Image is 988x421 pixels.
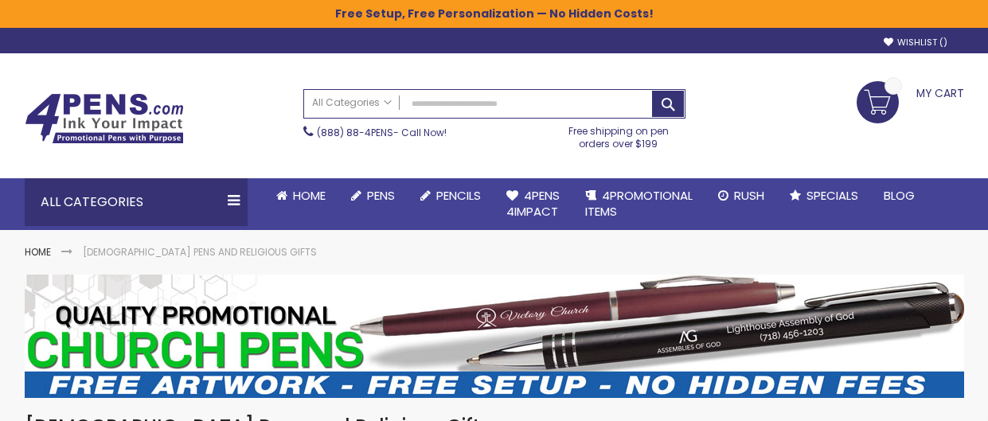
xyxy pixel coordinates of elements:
[25,275,964,398] img: Church Pens and Religious Gifts
[304,90,400,116] a: All Categories
[408,178,494,213] a: Pencils
[367,187,395,204] span: Pens
[494,178,572,230] a: 4Pens4impact
[317,126,447,139] span: - Call Now!
[436,187,481,204] span: Pencils
[777,178,871,213] a: Specials
[884,187,915,204] span: Blog
[585,187,693,220] span: 4PROMOTIONAL ITEMS
[806,187,858,204] span: Specials
[293,187,326,204] span: Home
[734,187,764,204] span: Rush
[884,37,947,49] a: Wishlist
[83,245,317,259] strong: [DEMOGRAPHIC_DATA] Pens and Religious Gifts
[25,93,184,144] img: 4Pens Custom Pens and Promotional Products
[572,178,705,230] a: 4PROMOTIONALITEMS
[25,245,51,259] a: Home
[705,178,777,213] a: Rush
[871,178,927,213] a: Blog
[506,187,560,220] span: 4Pens 4impact
[264,178,338,213] a: Home
[552,119,685,150] div: Free shipping on pen orders over $199
[25,178,248,226] div: All Categories
[338,178,408,213] a: Pens
[312,96,392,109] span: All Categories
[317,126,393,139] a: (888) 88-4PENS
